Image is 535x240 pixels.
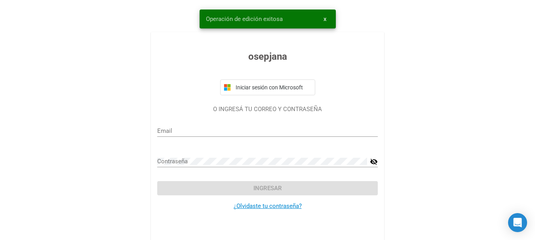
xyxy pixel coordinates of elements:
[253,185,282,192] span: Ingresar
[370,157,378,166] mat-icon: visibility_off
[234,84,312,91] span: Iniciar sesión con Microsoft
[234,202,302,210] a: ¿Olvidaste tu contraseña?
[317,12,333,26] button: x
[157,105,378,114] p: O INGRESÁ TU CORREO Y CONTRASEÑA
[157,49,378,64] h3: osepjana
[324,15,326,23] span: x
[206,15,283,23] span: Operación de edición exitosa
[220,79,315,95] button: Iniciar sesión con Microsoft
[508,213,527,232] div: Open Intercom Messenger
[157,181,378,195] button: Ingresar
